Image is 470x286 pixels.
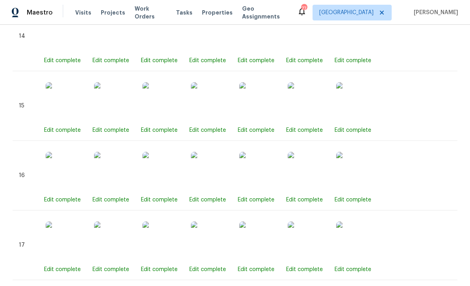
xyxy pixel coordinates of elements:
div: Edit complete [141,196,178,204]
div: Edit complete [238,266,274,273]
div: Edit complete [141,266,178,273]
div: Edit complete [93,266,129,273]
td: 14 [13,2,38,71]
div: Edit complete [238,196,274,204]
div: Edit complete [44,57,81,65]
div: Edit complete [335,126,371,134]
div: Edit complete [141,126,178,134]
span: Properties [202,9,233,17]
div: Edit complete [141,57,178,65]
div: Edit complete [286,266,323,273]
div: Edit complete [189,126,226,134]
td: 17 [13,210,38,280]
div: Edit complete [44,266,81,273]
div: Edit complete [189,196,226,204]
div: Edit complete [238,57,274,65]
div: Edit complete [286,126,323,134]
div: Edit complete [189,266,226,273]
span: Maestro [27,9,53,17]
div: Edit complete [93,126,129,134]
div: Edit complete [335,57,371,65]
span: Visits [75,9,91,17]
div: Edit complete [238,126,274,134]
span: [PERSON_NAME] [411,9,458,17]
span: Work Orders [135,5,167,20]
div: Edit complete [44,196,81,204]
td: 15 [13,71,38,141]
div: Edit complete [335,196,371,204]
div: Edit complete [44,126,81,134]
div: Edit complete [286,57,323,65]
div: Edit complete [93,196,129,204]
td: 16 [13,141,38,210]
div: Edit complete [189,57,226,65]
span: Projects [101,9,125,17]
div: Edit complete [335,266,371,273]
span: Tasks [176,10,192,15]
div: 77 [301,5,307,13]
div: Edit complete [286,196,323,204]
span: Geo Assignments [242,5,288,20]
span: [GEOGRAPHIC_DATA] [319,9,374,17]
div: Edit complete [93,57,129,65]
